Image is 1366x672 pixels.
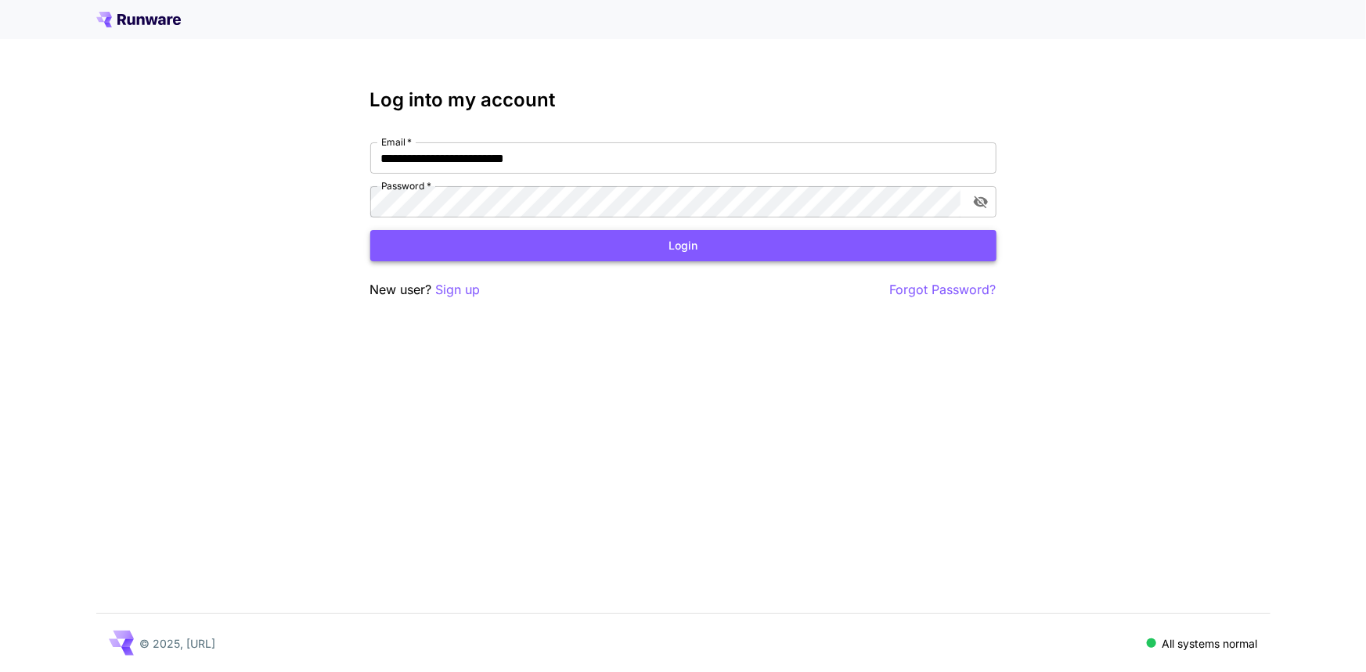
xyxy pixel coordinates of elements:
button: Sign up [436,280,481,300]
label: Email [381,135,412,149]
p: All systems normal [1162,635,1258,652]
h3: Log into my account [370,89,997,111]
label: Password [381,179,431,192]
button: Login [370,230,997,262]
button: toggle password visibility [967,188,995,216]
p: © 2025, [URL] [140,635,216,652]
p: New user? [370,280,481,300]
button: Forgot Password? [890,280,997,300]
